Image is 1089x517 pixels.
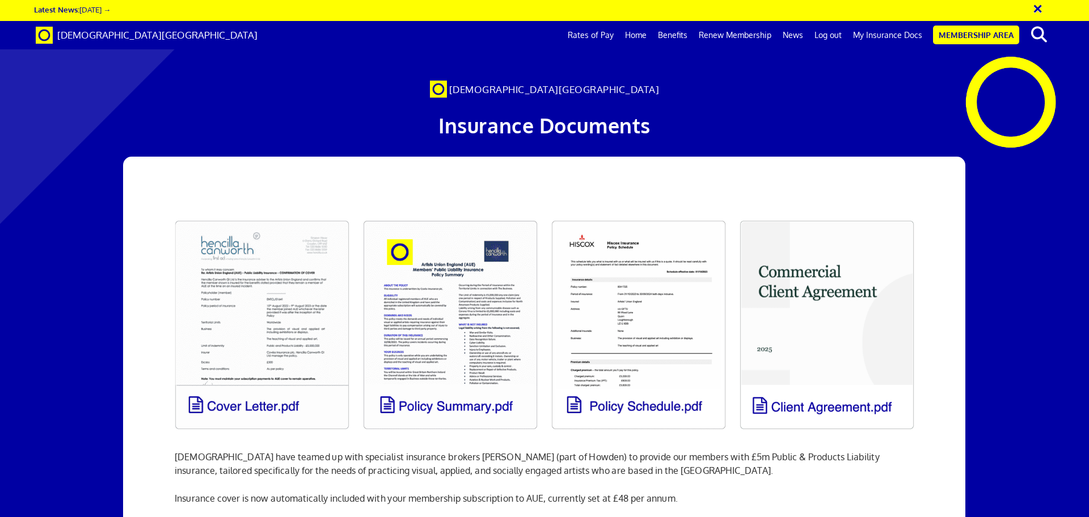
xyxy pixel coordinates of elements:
[693,21,777,49] a: Renew Membership
[175,436,914,477] p: [DEMOGRAPHIC_DATA] have teamed up with specialist insurance brokers [PERSON_NAME] (part of Howden...
[777,21,809,49] a: News
[562,21,619,49] a: Rates of Pay
[449,83,660,95] span: [DEMOGRAPHIC_DATA][GEOGRAPHIC_DATA]
[57,29,258,41] span: [DEMOGRAPHIC_DATA][GEOGRAPHIC_DATA]
[438,112,651,138] span: Insurance Documents
[175,491,914,505] p: Insurance cover is now automatically included with your membership subscription to AUE, currently...
[847,21,928,49] a: My Insurance Docs
[809,21,847,49] a: Log out
[933,26,1019,44] a: Membership Area
[34,5,79,14] strong: Latest News:
[34,5,111,14] a: Latest News:[DATE] →
[652,21,693,49] a: Benefits
[1022,23,1056,47] button: search
[27,21,266,49] a: Brand [DEMOGRAPHIC_DATA][GEOGRAPHIC_DATA]
[619,21,652,49] a: Home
